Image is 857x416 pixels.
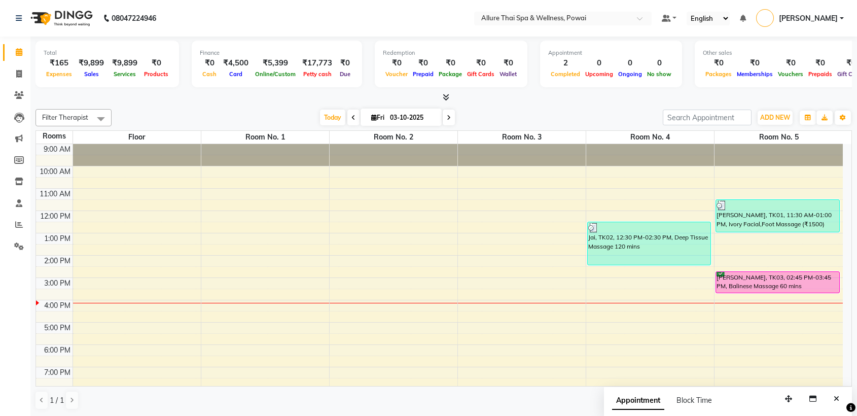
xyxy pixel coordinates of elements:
div: ₹17,773 [298,57,336,69]
span: Packages [703,71,734,78]
span: Products [141,71,171,78]
span: Due [337,71,353,78]
span: 1 / 1 [50,395,64,406]
span: Room No. 1 [201,131,329,144]
div: 9:00 AM [42,144,73,155]
span: Sales [82,71,101,78]
div: Appointment [548,49,674,57]
span: Online/Custom [253,71,298,78]
div: 0 [616,57,645,69]
div: ₹9,899 [75,57,108,69]
div: 1:00 PM [42,233,73,244]
div: Jai, TK02, 12:30 PM-02:30 PM, Deep Tissue Massage 120 mins [588,222,710,265]
div: ₹0 [436,57,465,69]
div: ₹0 [410,57,436,69]
button: Close [829,391,844,407]
div: Redemption [383,49,519,57]
span: Room No. 3 [458,131,586,144]
span: Block Time [676,396,712,405]
img: logo [26,4,95,32]
span: Wallet [497,71,519,78]
div: Rooms [36,131,73,142]
div: 2 [548,57,583,69]
span: No show [645,71,674,78]
span: Voucher [383,71,410,78]
div: ₹0 [734,57,775,69]
div: ₹0 [775,57,806,69]
div: Total [44,49,171,57]
span: Upcoming [583,71,616,78]
div: ₹4,500 [219,57,253,69]
div: ₹5,399 [253,57,298,69]
span: Memberships [734,71,775,78]
img: Prashant Mistry [756,9,774,27]
span: Services [111,71,138,78]
span: Petty cash [301,71,334,78]
span: [PERSON_NAME] [779,13,838,24]
span: Today [320,110,345,125]
span: ADD NEW [760,114,790,121]
b: 08047224946 [112,4,156,32]
div: [PERSON_NAME], TK03, 02:45 PM-03:45 PM, Balinese Massage 60 mins [716,272,839,293]
span: Appointment [612,392,664,410]
div: ₹0 [383,57,410,69]
div: 4:00 PM [42,300,73,311]
span: Expenses [44,71,75,78]
span: Filter Therapist [42,113,88,121]
div: 0 [583,57,616,69]
input: 2025-10-03 [387,110,438,125]
div: 6:00 PM [42,345,73,356]
span: Gift Cards [465,71,497,78]
div: [PERSON_NAME], TK01, 11:30 AM-01:00 PM, Ivory Facial,Foot Massage (₹1500) [716,200,839,232]
div: 11:00 AM [38,189,73,199]
div: ₹0 [497,57,519,69]
span: Cash [200,71,219,78]
div: ₹0 [336,57,354,69]
div: ₹0 [703,57,734,69]
div: ₹0 [465,57,497,69]
div: ₹0 [806,57,835,69]
div: ₹165 [44,57,75,69]
span: Room No. 2 [330,131,457,144]
span: Fri [369,114,387,121]
span: Package [436,71,465,78]
span: Ongoing [616,71,645,78]
div: 3:00 PM [42,278,73,289]
span: Vouchers [775,71,806,78]
div: 2:00 PM [42,256,73,266]
div: ₹9,899 [108,57,141,69]
div: 7:00 PM [42,367,73,378]
div: 0 [645,57,674,69]
span: Floor [73,131,201,144]
span: Card [227,71,245,78]
div: ₹0 [200,57,219,69]
input: Search Appointment [663,110,752,125]
span: Room No. 5 [715,131,843,144]
div: ₹0 [141,57,171,69]
div: 10:00 AM [38,166,73,177]
button: ADD NEW [758,111,793,125]
span: Prepaid [410,71,436,78]
div: 12:00 PM [38,211,73,222]
div: 5:00 PM [42,323,73,333]
span: Completed [548,71,583,78]
div: Finance [200,49,354,57]
span: Prepaids [806,71,835,78]
span: Room No. 4 [586,131,714,144]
